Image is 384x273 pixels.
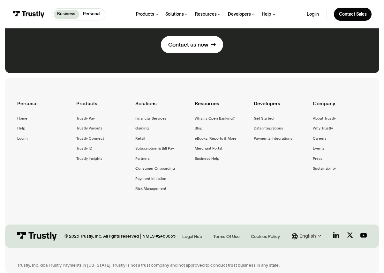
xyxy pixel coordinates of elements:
div: Company [313,100,367,115]
a: Home [17,115,27,122]
a: Contact us now [161,36,223,53]
a: Log in [307,11,319,17]
a: Legal Hub [180,232,204,240]
a: Cookies Policy [249,232,282,240]
p: Business [57,11,75,17]
div: English [292,232,323,240]
div: Resources [195,100,249,115]
img: Trustly Logo [17,232,57,240]
div: Trustly, Inc. dba Trustly Payments in [US_STATE]. Trustly is not a trust company and not approved... [17,262,366,268]
a: Terms Of Use [211,232,242,240]
div: English [299,232,316,240]
a: Press [313,155,322,162]
a: Blog [195,125,202,131]
a: About Trustly [313,115,336,122]
div: Solutions [135,100,189,115]
a: Consumer Onboarding [135,165,175,172]
a: Trustly Payouts [76,125,102,131]
a: Trustly ID [76,145,92,151]
a: Trustly Pay [76,115,95,122]
p: Personal [83,11,100,17]
img: Trustly Logo [12,11,45,18]
div: Cookies Policy [251,233,280,240]
div: Developers [228,11,251,17]
div: Help [262,11,271,17]
a: Risk Management [135,185,166,192]
div: Products [136,11,154,17]
div: Products [76,100,130,115]
a: Retail [135,135,145,142]
div: Developers [254,100,308,115]
div: Terms Of Use [213,233,240,240]
div: Contact us now [168,41,208,48]
div: Contact Sales [339,11,367,17]
a: Events [313,145,325,151]
div: © 2025 Trustly, Inc. All rights reserved [64,233,139,239]
a: Help [17,125,25,131]
a: Partners [135,155,150,162]
div: Solutions [165,11,184,17]
a: Careers [313,135,327,142]
a: Log in [17,135,28,142]
div: NMLS #2463855 [142,233,176,239]
a: Sustainability [313,165,336,172]
a: Business Help [195,155,219,162]
a: Gaming [135,125,149,131]
a: Get Started [254,115,274,122]
div: Personal [17,100,71,115]
a: Personal [79,10,104,19]
div: Resources [195,11,217,17]
a: Trustly Insights [76,155,102,162]
a: Contact Sales [334,8,372,21]
a: Business [54,10,79,19]
div: | [140,232,141,240]
a: Subscription & Bill Pay [135,145,174,151]
a: What is Open Banking? [195,115,235,122]
a: Financial Services [135,115,167,122]
a: Payment Initiation [135,175,166,182]
a: eBooks, Reports & More [195,135,237,142]
a: Payments Integrations [254,135,292,142]
a: Why Trustly [313,125,333,131]
a: Trustly Connect [76,135,104,142]
a: Data Integrations [254,125,283,131]
a: Merchant Portal [195,145,222,151]
div: Legal Hub [182,233,202,240]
